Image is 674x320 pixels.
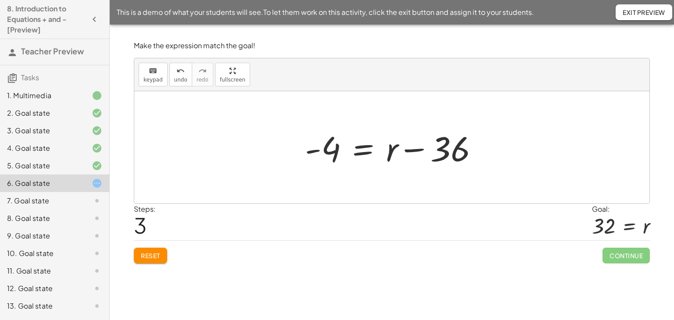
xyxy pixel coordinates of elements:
h4: 8. Introduction to Equations + and - [Preview] [7,4,86,35]
i: Task not started. [92,266,102,276]
label: Steps: [134,204,156,213]
i: Task finished and correct. [92,160,102,171]
span: redo [197,77,208,83]
span: Exit Preview [623,8,665,16]
span: This is a demo of what your students will see. To let them work on this activity, click the exit ... [117,7,534,18]
i: Task not started. [92,196,102,206]
div: 5. Goal state [7,160,78,171]
div: 10. Goal state [7,248,78,259]
i: Task finished and correct. [92,143,102,153]
i: Task not started. [92,283,102,294]
div: Goal: [592,204,650,214]
i: Task finished and correct. [92,108,102,118]
button: keyboardkeypad [139,63,168,86]
div: 7. Goal state [7,196,78,206]
span: keypad [143,77,163,83]
i: Task not started. [92,301,102,311]
i: keyboard [149,66,157,76]
i: undo [176,66,185,76]
div: 3. Goal state [7,125,78,136]
i: Task finished and correct. [92,125,102,136]
p: Make the expression match the goal! [134,41,650,51]
i: Task not started. [92,248,102,259]
div: 2. Goal state [7,108,78,118]
span: Teacher Preview [21,46,84,56]
i: Task not started. [92,231,102,241]
div: 9. Goal state [7,231,78,241]
span: fullscreen [220,77,245,83]
i: redo [198,66,207,76]
div: 11. Goal state [7,266,78,276]
div: 6. Goal state [7,178,78,188]
button: redoredo [192,63,213,86]
div: 8. Goal state [7,213,78,224]
div: 13. Goal state [7,301,78,311]
button: Exit Preview [616,4,672,20]
div: 12. Goal state [7,283,78,294]
i: Task started. [92,178,102,188]
button: fullscreen [215,63,250,86]
span: Tasks [21,73,39,82]
div: 4. Goal state [7,143,78,153]
i: Task not started. [92,213,102,224]
button: Reset [134,248,167,263]
span: undo [174,77,187,83]
button: undoundo [169,63,192,86]
div: 1. Multimedia [7,90,78,101]
span: Reset [141,252,160,260]
i: Task finished. [92,90,102,101]
span: 3 [134,212,147,238]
